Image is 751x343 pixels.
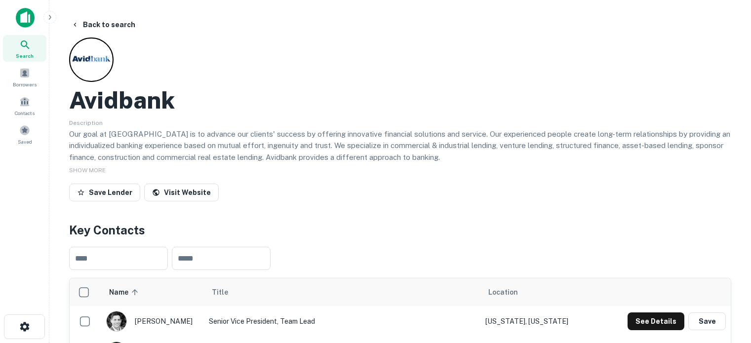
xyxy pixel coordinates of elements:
p: Our goal at [GEOGRAPHIC_DATA] is to advance our clients' success by offering innovative financial... [69,128,731,163]
span: Saved [18,138,32,146]
h2: Avidbank [69,86,175,114]
img: 1520277714025 [107,311,126,331]
div: [PERSON_NAME] [106,311,199,332]
img: capitalize-icon.png [16,8,35,28]
span: Borrowers [13,80,37,88]
span: SHOW MORE [69,167,106,174]
td: [US_STATE], [US_STATE] [480,306,615,337]
a: Search [3,35,46,62]
span: Search [16,52,34,60]
th: Location [480,278,615,306]
a: Contacts [3,92,46,119]
span: Description [69,119,103,126]
a: Visit Website [144,184,219,201]
span: Name [109,286,141,298]
h4: Key Contacts [69,221,731,239]
span: Location [488,286,518,298]
button: Save [688,312,726,330]
button: Back to search [67,16,139,34]
th: Name [101,278,204,306]
a: Borrowers [3,64,46,90]
iframe: Chat Widget [702,264,751,311]
th: Title [204,278,480,306]
span: Contacts [15,109,35,117]
td: Senior Vice President, Team Lead [204,306,480,337]
button: Save Lender [69,184,140,201]
a: Saved [3,121,46,148]
button: See Details [628,312,684,330]
span: Title [212,286,241,298]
